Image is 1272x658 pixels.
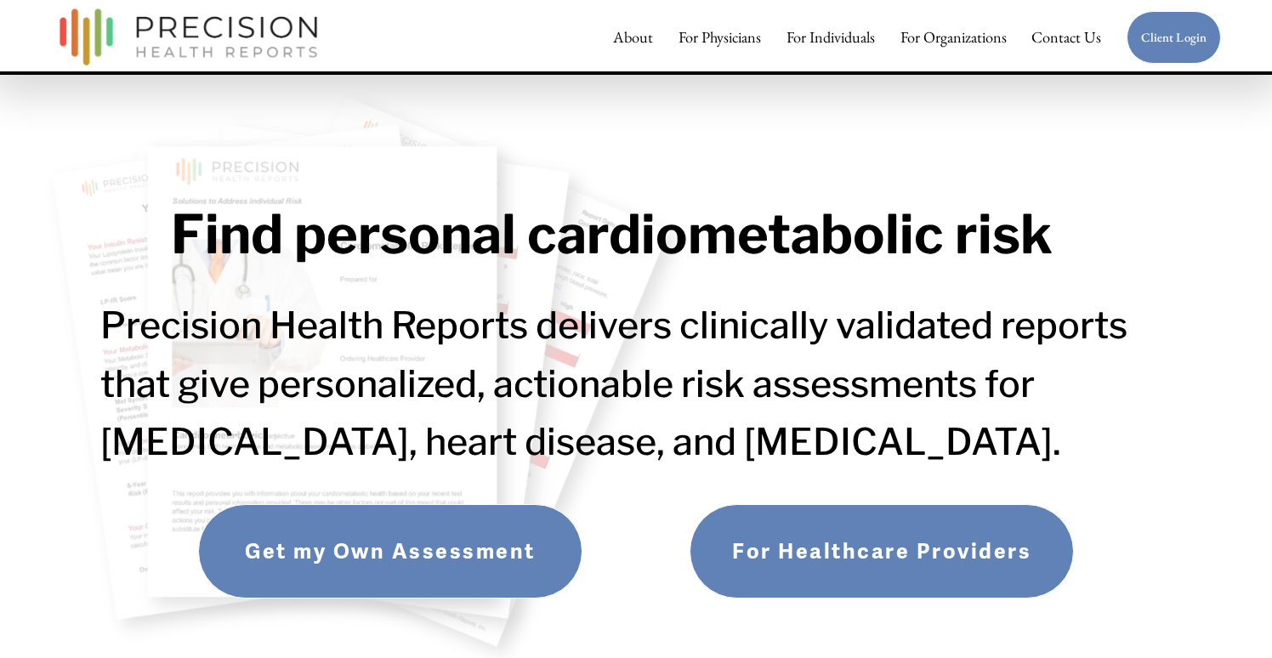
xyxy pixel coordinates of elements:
[613,20,653,54] a: About
[198,504,582,598] a: Get my Own Assessment
[900,20,1007,54] a: folder dropdown
[1031,20,1101,54] a: Contact Us
[100,297,1173,471] h2: Precision Health Reports delivers clinically validated reports that give personalized, actionable...
[900,22,1007,54] span: For Organizations
[786,20,875,54] a: For Individuals
[679,20,761,54] a: For Physicians
[171,201,1053,266] strong: Find personal cardiometabolic risk
[1127,11,1221,65] a: Client Login
[690,504,1073,598] a: For Healthcare Providers
[51,1,327,73] img: Precision Health Reports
